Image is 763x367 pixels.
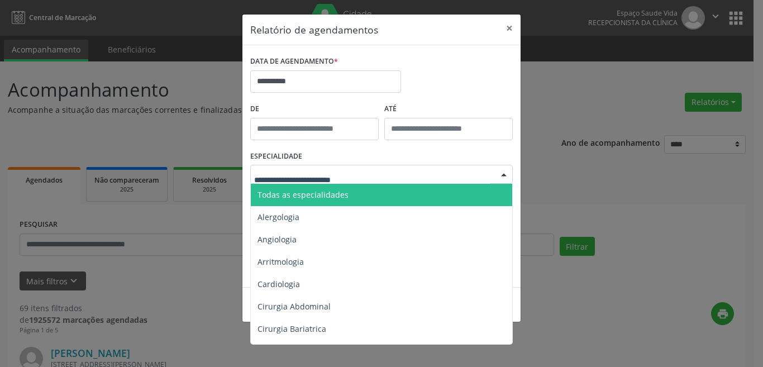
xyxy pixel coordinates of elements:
span: Todas as especialidades [257,189,349,200]
label: ATÉ [384,101,513,118]
span: Cirurgia Bariatrica [257,323,326,334]
span: Cirurgia Abdominal [257,301,331,312]
label: DATA DE AGENDAMENTO [250,53,338,70]
span: Alergologia [257,212,299,222]
h5: Relatório de agendamentos [250,22,378,37]
label: De [250,101,379,118]
span: Cardiologia [257,279,300,289]
span: Angiologia [257,234,297,245]
button: Close [498,15,521,42]
label: ESPECIALIDADE [250,148,302,165]
span: Arritmologia [257,256,304,267]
